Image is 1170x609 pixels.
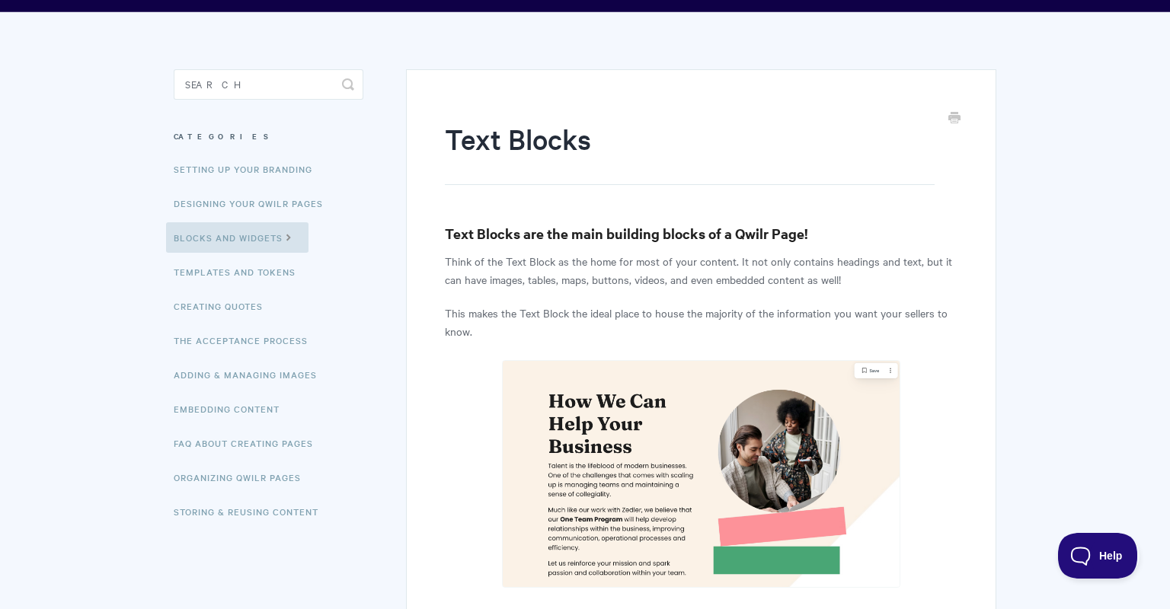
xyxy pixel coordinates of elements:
a: FAQ About Creating Pages [174,428,324,458]
a: Designing Your Qwilr Pages [174,188,334,218]
a: Creating Quotes [174,291,274,321]
a: Templates and Tokens [174,257,307,287]
a: Setting up your Branding [174,154,324,184]
a: Adding & Managing Images [174,359,328,390]
h1: Text Blocks [445,120,935,185]
a: Organizing Qwilr Pages [174,462,312,493]
a: Blocks and Widgets [166,222,308,253]
p: Think of the Text Block as the home for most of your content. It not only contains headings and t... [445,252,957,289]
input: Search [174,69,363,100]
a: Storing & Reusing Content [174,496,330,527]
a: Print this Article [948,110,961,127]
a: The Acceptance Process [174,325,319,356]
iframe: Toggle Customer Support [1058,533,1140,579]
h3: Categories [174,123,363,150]
h3: Text Blocks are the main building blocks of a Qwilr Page! [445,223,957,244]
p: This makes the Text Block the ideal place to house the majority of the information you want your ... [445,304,957,340]
a: Embedding Content [174,394,291,424]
